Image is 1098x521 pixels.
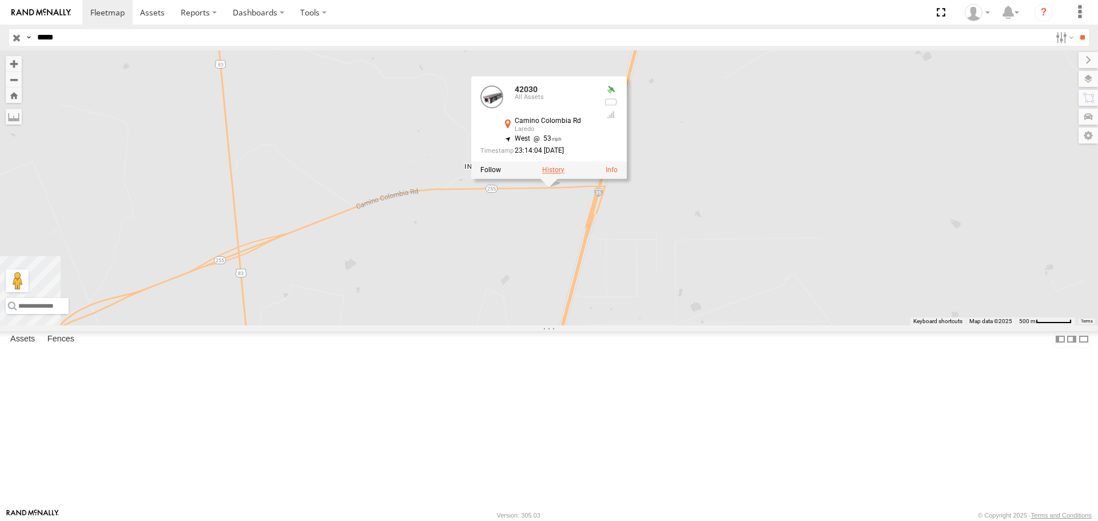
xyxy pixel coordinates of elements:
button: Keyboard shortcuts [913,317,962,325]
div: Laredo [515,126,595,133]
div: Valid GPS Fix [604,86,618,95]
div: © Copyright 2025 - [978,512,1092,519]
a: Terms and Conditions [1031,512,1092,519]
div: Caseta Laredo TX [961,4,994,21]
a: Terms [1081,319,1093,323]
i: ? [1035,3,1053,22]
span: West [515,135,530,143]
div: Date/time of location update [480,148,595,155]
span: 500 m [1019,318,1036,324]
label: Fences [42,332,80,348]
span: Map data ©2025 [969,318,1012,324]
label: Dock Summary Table to the Left [1055,331,1066,348]
label: Measure [6,109,22,125]
label: Search Filter Options [1051,29,1076,46]
div: No battery health information received from this device. [604,98,618,107]
button: Drag Pegman onto the map to open Street View [6,269,29,292]
span: 53 [530,135,562,143]
label: Dock Summary Table to the Right [1066,331,1077,348]
label: Search Query [24,29,33,46]
label: Realtime tracking of Asset [480,166,501,174]
button: Map Scale: 500 m per 59 pixels [1016,317,1075,325]
div: All Assets [515,94,595,101]
img: rand-logo.svg [11,9,71,17]
a: View Asset Details [606,166,618,174]
button: Zoom in [6,56,22,71]
label: View Asset History [542,166,564,174]
a: Visit our Website [6,510,59,521]
a: 42030 [515,85,538,94]
div: Last Event GSM Signal Strength [604,110,618,120]
label: Assets [5,332,41,348]
label: Map Settings [1079,128,1098,144]
div: Version: 305.03 [497,512,540,519]
button: Zoom out [6,71,22,88]
a: View Asset Details [480,86,503,109]
label: Hide Summary Table [1078,331,1089,348]
div: Camino Colombia Rd [515,118,595,125]
button: Zoom Home [6,88,22,103]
